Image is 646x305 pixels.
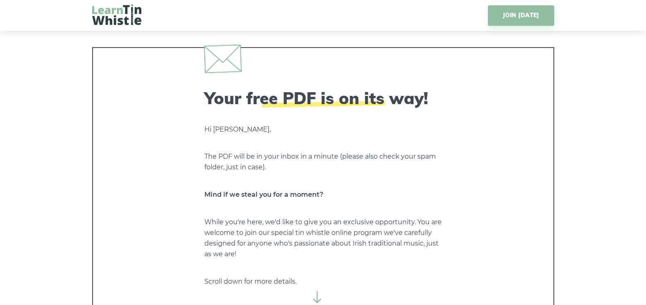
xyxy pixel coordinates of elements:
img: LearnTinWhistle.com [92,4,141,25]
p: The PDF will be in your inbox in a minute (please also check your spam folder, just in case). [204,151,442,173]
img: envelope.svg [204,44,241,73]
p: Scroll down for more details. [204,276,442,287]
p: Hi [PERSON_NAME], [204,124,442,135]
p: While you're here, we'd like to give you an exclusive opportunity. You are welcome to join our sp... [204,217,442,259]
h2: Your free PDF is on its way! [204,88,442,108]
a: JOIN [DATE] [488,5,554,26]
strong: Mind if we steal you for a moment? [204,191,323,198]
